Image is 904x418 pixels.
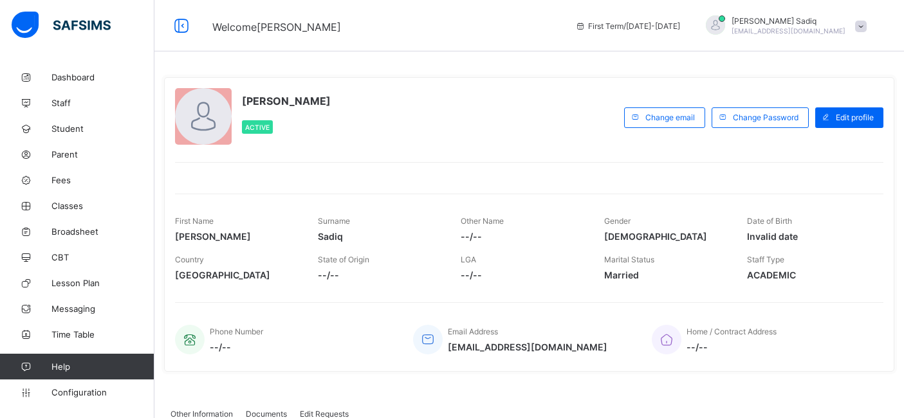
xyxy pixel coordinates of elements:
span: session/term information [575,21,680,31]
span: Date of Birth [747,216,792,226]
span: Gender [604,216,631,226]
span: ACADEMIC [747,269,871,280]
span: Marital Status [604,255,654,264]
span: Broadsheet [51,226,154,237]
span: Configuration [51,387,154,397]
div: AbubakarSadiq [693,15,873,37]
span: Lesson Plan [51,278,154,288]
span: Change Password [733,113,798,122]
span: Student [51,123,154,134]
span: --/-- [318,269,441,280]
span: --/-- [461,269,584,280]
span: Sadiq [318,231,441,242]
span: First Name [175,216,214,226]
span: Other Name [461,216,504,226]
span: Invalid date [747,231,871,242]
span: --/-- [687,341,777,352]
span: [GEOGRAPHIC_DATA] [175,269,299,280]
span: Dashboard [51,72,154,82]
span: Edit profile [836,113,874,122]
span: Welcome [PERSON_NAME] [212,21,341,33]
span: LGA [461,255,476,264]
span: Messaging [51,304,154,314]
span: [PERSON_NAME] [175,231,299,242]
span: Help [51,361,154,372]
img: safsims [12,12,111,39]
span: [EMAIL_ADDRESS][DOMAIN_NAME] [732,27,845,35]
span: [PERSON_NAME] Sadiq [732,16,845,26]
span: Married [604,269,728,280]
span: Staff Type [747,255,784,264]
span: Staff [51,98,154,108]
span: [DEMOGRAPHIC_DATA] [604,231,728,242]
span: Fees [51,175,154,185]
span: Email Address [448,327,498,336]
span: Home / Contract Address [687,327,777,336]
span: Classes [51,201,154,211]
span: [PERSON_NAME] [242,95,331,107]
span: Parent [51,149,154,159]
span: Time Table [51,329,154,340]
span: CBT [51,252,154,262]
span: --/-- [461,231,584,242]
span: Country [175,255,204,264]
span: Active [245,123,270,131]
span: State of Origin [318,255,369,264]
span: --/-- [210,341,263,352]
span: Surname [318,216,350,226]
span: [EMAIL_ADDRESS][DOMAIN_NAME] [448,341,607,352]
span: Change email [645,113,695,122]
span: Phone Number [210,327,263,336]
